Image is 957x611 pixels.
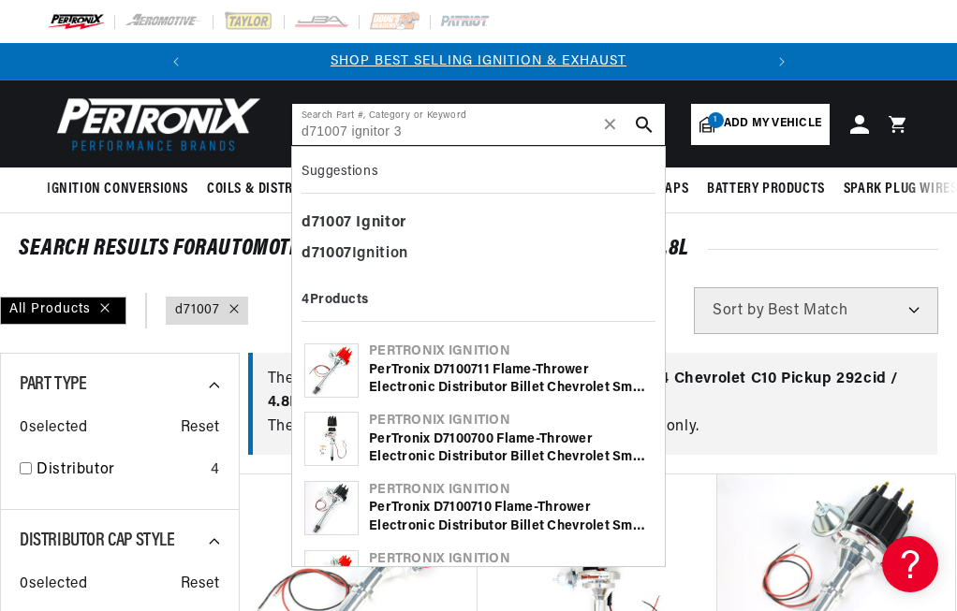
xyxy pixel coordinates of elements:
[37,458,203,483] a: Distributor
[181,573,220,597] span: Reset
[369,412,653,430] div: Pertronix Ignition
[305,482,358,534] img: PerTronix D7100710 Flame-Thrower Electronic Distributor Billet Chevrolet Small Block/Big Block wi...
[181,416,220,441] span: Reset
[302,293,369,307] b: 4 Products
[47,180,188,199] span: Ignition Conversions
[331,54,626,68] a: SHOP BEST SELLING IGNITION & EXHAUST
[268,368,923,440] div: The products shown below will not fit a . The products results are based on your keyword search o...
[369,430,653,467] div: PerTronix D7100700 Flame-Thrower Electronic Distributor Billet Chevrolet Small Block/Big Block wi...
[211,458,220,483] div: 4
[369,499,653,535] div: PerTronix D7100710 Flame-Thrower Electronic Distributor Billet Chevrolet Small Block/Big Block wi...
[20,531,175,550] span: Distributor Cap Style
[305,551,358,604] img: PerTronix D7100701 Flame-Thrower Electronic Distributor Billet Chevrolet Small Block/Big Block wi...
[302,246,352,261] b: d71007
[20,573,87,597] span: 0 selected
[302,239,655,270] div: Ignition
[207,180,344,199] span: Coils & Distributors
[369,361,653,398] div: PerTronix D7100711 Flame-Thrower Electronic Distributor Billet Chevrolet Small Block/Big Block wi...
[19,240,938,258] div: SEARCH RESULTS FOR Automotive 1964 Chevrolet C10 Pickup 292cid / 4.8L
[47,92,262,156] img: Pertronix
[175,300,220,321] a: d71007
[302,156,655,194] div: Suggestions
[47,167,198,211] summary: Ignition Conversions
[369,342,653,361] div: Pertronix Ignition
[624,104,665,145] button: search button
[157,43,195,80] button: Translation missing: en.sections.announcements.previous_announcement
[724,115,821,133] span: Add my vehicle
[369,550,653,569] div: Pertronix Ignition
[195,51,763,72] div: Announcement
[20,375,86,394] span: Part Type
[305,413,358,465] img: PerTronix D7100700 Flame-Thrower Electronic Distributor Billet Chevrolet Small Block/Big Block wi...
[713,303,764,318] span: Sort by
[698,167,834,211] summary: Battery Products
[356,215,405,230] b: Ignitor
[369,481,653,500] div: Pertronix Ignition
[195,51,763,72] div: 1 of 2
[763,43,801,80] button: Translation missing: en.sections.announcements.next_announcement
[292,104,665,145] input: Search Part #, Category or Keyword
[305,344,358,397] img: PerTronix D7100711 Flame-Thrower Electronic Distributor Billet Chevrolet Small Block/Big Block wi...
[198,167,353,211] summary: Coils & Distributors
[694,287,938,334] select: Sort by
[708,112,724,128] span: 1
[302,215,352,230] b: d71007
[707,180,825,199] span: Battery Products
[691,104,830,145] a: 1Add my vehicle
[20,416,87,441] span: 0 selected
